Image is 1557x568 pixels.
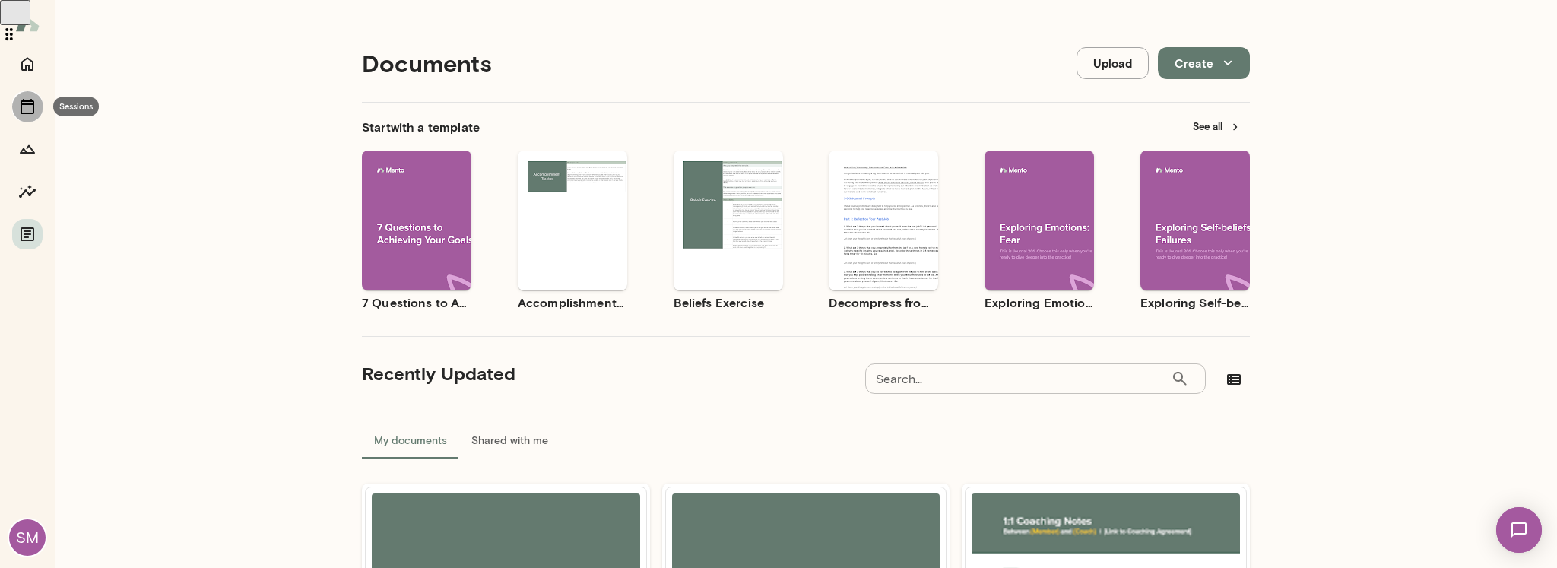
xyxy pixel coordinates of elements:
h6: Exploring Emotions: Fear [985,294,1094,312]
button: Sessions [12,91,43,122]
button: Create [1158,47,1250,79]
h6: 7 Questions to Achieving Your Goals [362,294,471,312]
button: Documents [12,219,43,249]
h5: Recently Updated [362,361,515,386]
button: Shared with me [459,422,560,459]
h6: Beliefs Exercise [674,294,783,312]
h6: Start with a template [362,118,480,136]
h6: Exploring Self-beliefs: Failures [1140,294,1250,312]
button: See all [1184,115,1250,138]
button: Growth Plan [12,134,43,164]
h4: Documents [362,49,492,78]
button: Home [12,49,43,79]
div: SM [9,519,46,556]
div: Sessions [53,97,99,116]
div: documents tabs [362,422,1250,459]
button: Upload [1077,47,1149,79]
h6: Accomplishment Tracker [518,294,627,312]
button: My documents [362,422,459,459]
button: Insights [12,176,43,207]
h6: Decompress from a Job [829,294,938,312]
